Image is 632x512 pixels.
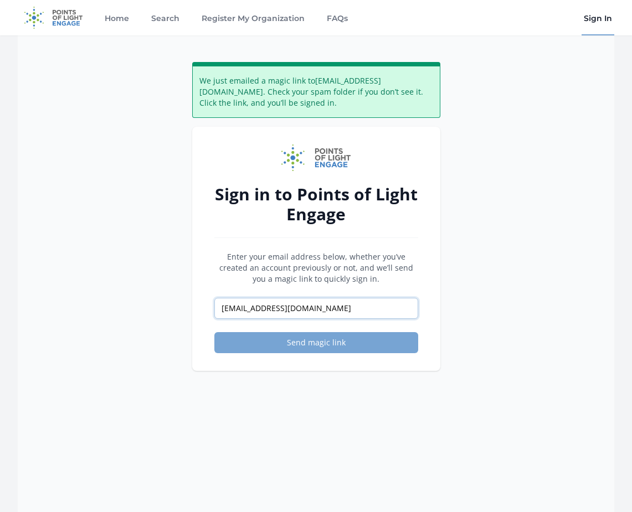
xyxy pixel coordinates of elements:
[214,298,418,319] input: Email address
[281,144,351,171] img: Points of Light Engage logo
[214,332,418,353] button: Send magic link
[192,62,440,118] div: We just emailed a magic link to [EMAIL_ADDRESS][DOMAIN_NAME] . Check your spam folder if you don’...
[214,184,418,224] h2: Sign in to Points of Light Engage
[214,251,418,285] p: Enter your email address below, whether you’ve created an account previously or not, and we’ll se...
